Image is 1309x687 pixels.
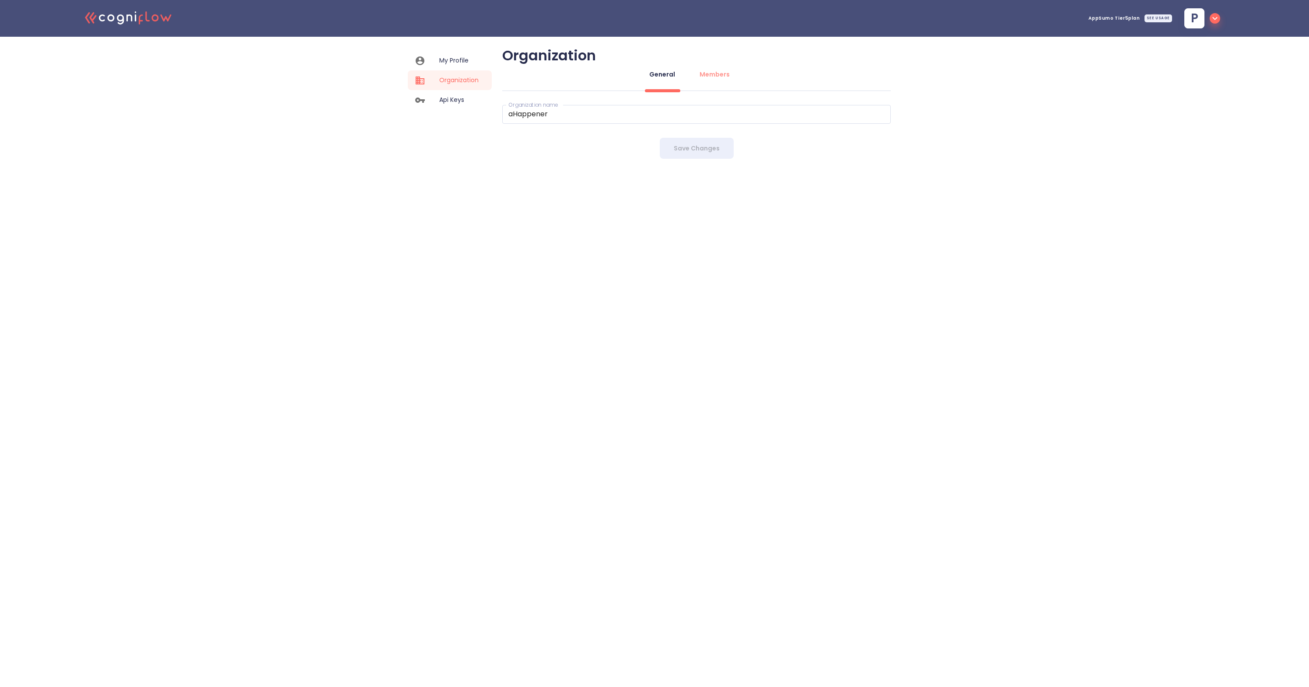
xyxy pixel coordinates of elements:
div: SEE USAGE [1144,14,1172,22]
a: My Profile [408,51,492,70]
span: My Profile [439,56,479,65]
div: General [649,70,675,79]
span: Api Keys [439,95,479,105]
a: Api Keys [408,90,492,110]
a: Organization [408,70,492,90]
span: Organization [439,76,479,85]
button: p [1177,6,1224,31]
span: p [1191,12,1198,24]
div: Members [700,70,730,79]
span: AppSumo Tier5 plan [1088,16,1140,21]
h2: Organization [502,47,891,64]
